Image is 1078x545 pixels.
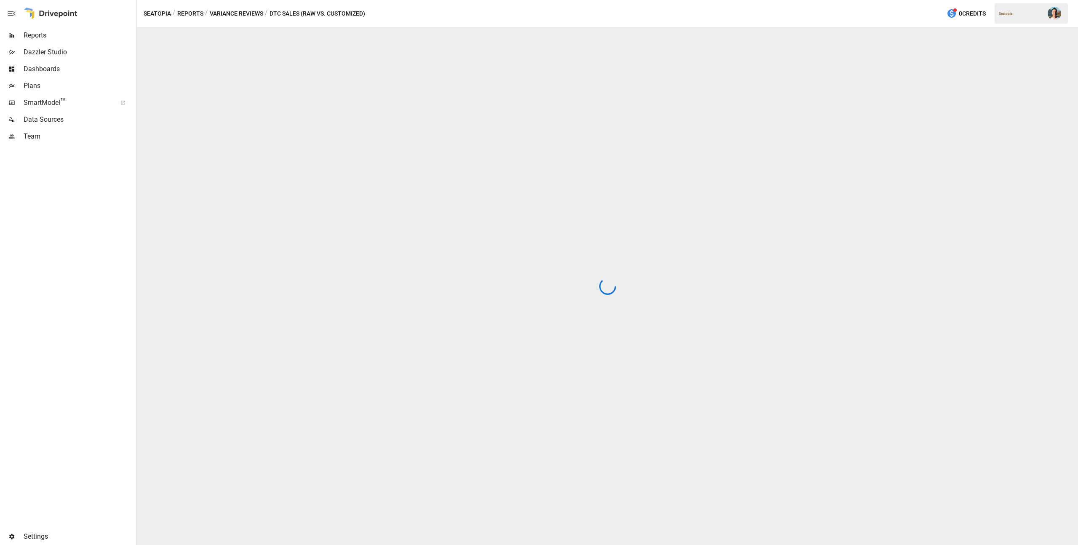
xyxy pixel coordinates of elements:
div: / [265,8,268,19]
div: / [205,8,208,19]
span: 0 Credits [959,8,986,19]
span: Reports [24,30,135,40]
span: SmartModel [24,98,111,108]
span: Plans [24,81,135,91]
span: Settings [24,532,135,542]
button: Variance Reviews [210,8,263,19]
span: ™ [60,96,66,107]
div: / [173,8,176,19]
button: Reports [177,8,203,19]
span: Dashboards [24,64,135,74]
span: Data Sources [24,115,135,125]
div: Seatopia [999,12,1043,16]
span: Team [24,131,135,142]
span: Dazzler Studio [24,47,135,57]
button: Seatopia [144,8,171,19]
button: 0Credits [943,6,989,21]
